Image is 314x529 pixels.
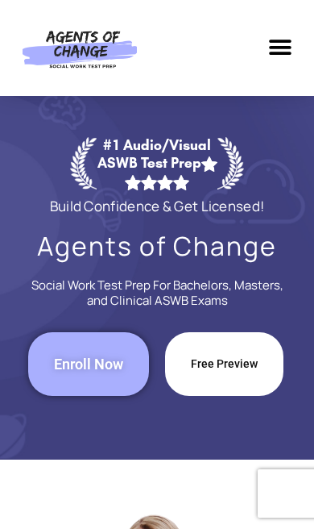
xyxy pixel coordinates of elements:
p: Social Work Test Prep For Bachelors, Masters, and Clinical ASWB Exams [24,277,290,308]
span: Free Preview [191,358,258,370]
span: Enroll Now [54,358,123,370]
div: Menu Toggle [262,30,298,66]
a: Free Preview [165,332,283,396]
div: #1 Audio/Visual ASWB Test Prep [97,136,217,190]
a: Enroll Now [28,332,149,396]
